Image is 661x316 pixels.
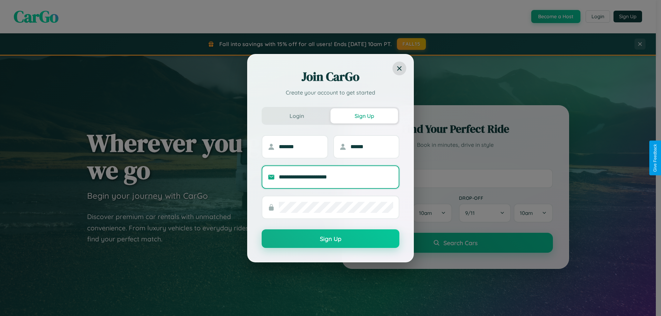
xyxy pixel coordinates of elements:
h2: Join CarGo [262,68,399,85]
button: Login [263,108,330,123]
button: Sign Up [262,229,399,248]
div: Give Feedback [653,144,658,172]
p: Create your account to get started [262,88,399,97]
button: Sign Up [330,108,398,123]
